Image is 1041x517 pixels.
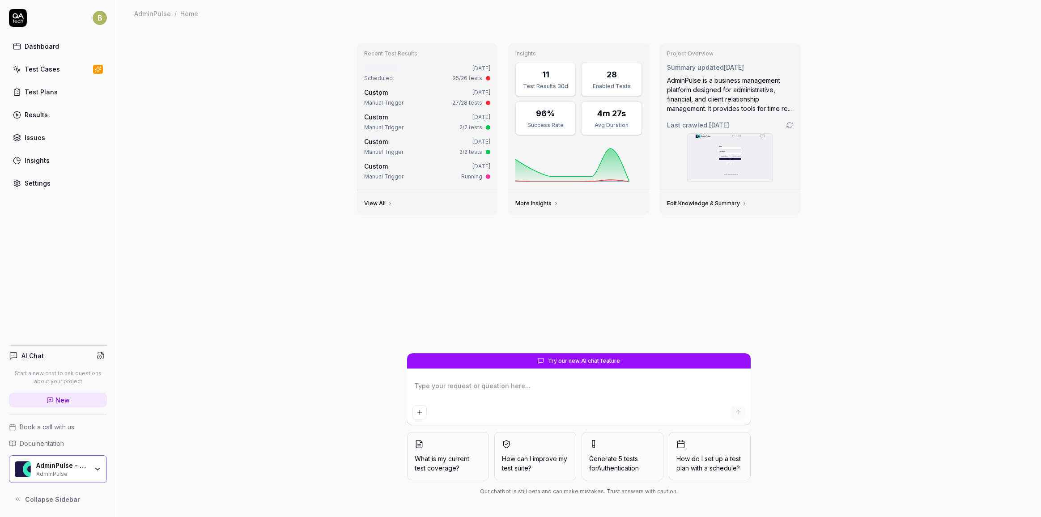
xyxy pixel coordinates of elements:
[724,64,744,71] time: [DATE]
[25,110,48,119] div: Results
[174,9,177,18] div: /
[9,455,107,483] button: AdminPulse - 0475.384.429 LogoAdminPulse - 0475.384.429AdminPulse
[494,432,576,480] button: How can I improve my test suite?
[786,122,793,129] a: Go to crawling settings
[362,63,493,84] a: [DATE]Scheduled25/26 tests
[364,173,404,181] div: Manual Trigger
[9,393,107,407] a: New
[362,110,493,133] a: Custom[DATE]Manual Trigger2/2 tests
[667,200,747,207] a: Edit Knowledge & Summary
[93,9,107,27] button: B
[461,173,482,181] div: Running
[364,200,393,207] a: View All
[364,123,404,131] div: Manual Trigger
[364,162,388,170] span: Custom
[412,405,427,420] button: Add attachment
[36,462,88,470] div: AdminPulse - 0475.384.429
[25,64,60,74] div: Test Cases
[667,120,729,130] span: Last crawled
[502,454,569,473] span: How can I improve my test suite?
[9,129,107,146] a: Issues
[597,107,626,119] div: 4m 27s
[472,163,490,170] time: [DATE]
[36,470,88,477] div: AdminPulse
[472,114,490,120] time: [DATE]
[587,121,636,129] div: Avg Duration
[415,454,481,473] span: What is my current test coverage?
[472,89,490,96] time: [DATE]
[25,87,58,97] div: Test Plans
[20,422,74,432] span: Book a call with us
[25,133,45,142] div: Issues
[134,9,171,18] div: AdminPulse
[364,138,388,145] span: Custom
[407,487,751,496] div: Our chatbot is still beta and can make mistakes. Trust answers with caution.
[472,65,490,72] time: [DATE]
[93,11,107,25] span: B
[589,455,639,472] span: Generate 5 tests for Authentication
[459,123,482,131] div: 2/2 tests
[587,82,636,90] div: Enabled Tests
[9,422,107,432] a: Book a call with us
[521,82,570,90] div: Test Results 30d
[364,50,491,57] h3: Recent Test Results
[536,107,555,119] div: 96%
[453,74,482,82] div: 25/26 tests
[407,432,489,480] button: What is my current test coverage?
[25,178,51,188] div: Settings
[15,461,31,477] img: AdminPulse - 0475.384.429 Logo
[582,432,663,480] button: Generate 5 tests forAuthentication
[9,60,107,78] a: Test Cases
[20,439,64,448] span: Documentation
[364,74,393,82] div: Scheduled
[364,89,388,96] span: Custom
[25,42,59,51] div: Dashboard
[362,160,493,182] a: Custom[DATE]Manual TriggerRunning
[25,156,50,165] div: Insights
[607,68,617,81] div: 28
[55,395,70,405] span: New
[542,68,549,81] div: 11
[9,38,107,55] a: Dashboard
[9,106,107,123] a: Results
[452,99,482,107] div: 27/28 tests
[364,99,404,107] div: Manual Trigger
[548,357,620,365] span: Try our new AI chat feature
[688,134,773,181] img: Screenshot
[180,9,198,18] div: Home
[9,490,107,508] button: Collapse Sidebar
[669,432,751,480] button: How do I set up a test plan with a schedule?
[362,135,493,158] a: Custom[DATE]Manual Trigger2/2 tests
[362,86,493,109] a: Custom[DATE]Manual Trigger27/28 tests
[667,64,724,71] span: Summary updated
[676,454,743,473] span: How do I set up a test plan with a schedule?
[21,351,44,360] h4: AI Chat
[667,76,794,113] div: AdminPulse is a business management platform designed for administrative, financial, and client r...
[472,138,490,145] time: [DATE]
[709,121,729,129] time: [DATE]
[364,113,388,121] span: Custom
[9,439,107,448] a: Documentation
[9,369,107,386] p: Start a new chat to ask questions about your project
[9,152,107,169] a: Insights
[667,50,794,57] h3: Project Overview
[25,495,80,504] span: Collapse Sidebar
[521,121,570,129] div: Success Rate
[9,174,107,192] a: Settings
[9,83,107,101] a: Test Plans
[515,200,559,207] a: More Insights
[515,50,642,57] h3: Insights
[364,148,404,156] div: Manual Trigger
[459,148,482,156] div: 2/2 tests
